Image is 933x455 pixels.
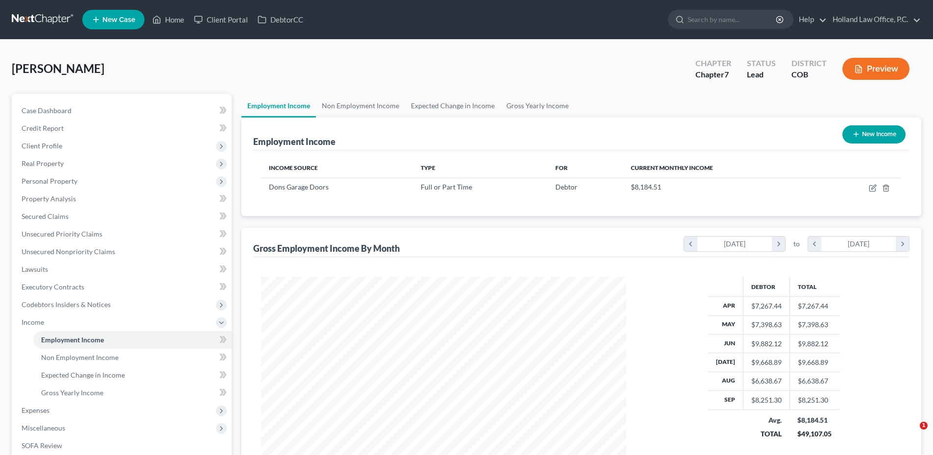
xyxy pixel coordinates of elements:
[555,183,577,191] span: Debtor
[253,136,335,147] div: Employment Income
[405,94,501,118] a: Expected Change in Income
[22,318,44,326] span: Income
[14,261,232,278] a: Lawsuits
[22,194,76,203] span: Property Analysis
[789,334,839,353] td: $9,882.12
[789,353,839,372] td: $9,668.89
[14,243,232,261] a: Unsecured Nonpriority Claims
[684,237,697,251] i: chevron_left
[842,58,909,80] button: Preview
[808,237,821,251] i: chevron_left
[33,384,232,402] a: Gross Yearly Income
[12,61,104,75] span: [PERSON_NAME]
[316,94,405,118] a: Non Employment Income
[920,422,928,430] span: 1
[751,339,782,349] div: $9,882.12
[22,124,64,132] span: Credit Report
[688,10,777,28] input: Search by name...
[743,277,789,296] th: Debtor
[708,315,743,334] th: May
[751,320,782,330] div: $7,398.63
[501,94,574,118] a: Gross Yearly Income
[828,11,921,28] a: Holland Law Office, P.C.
[41,353,119,361] span: Non Employment Income
[708,297,743,315] th: Apr
[708,372,743,390] th: Aug
[751,301,782,311] div: $7,267.44
[22,177,77,185] span: Personal Property
[772,237,785,251] i: chevron_right
[747,58,776,69] div: Status
[789,277,839,296] th: Total
[791,69,827,80] div: COB
[22,424,65,432] span: Miscellaneous
[747,69,776,80] div: Lead
[22,106,72,115] span: Case Dashboard
[793,239,800,249] span: to
[797,415,832,425] div: $8,184.51
[697,237,772,251] div: [DATE]
[253,11,308,28] a: DebtorCC
[695,69,731,80] div: Chapter
[708,391,743,409] th: Sep
[14,208,232,225] a: Secured Claims
[14,225,232,243] a: Unsecured Priority Claims
[751,376,782,386] div: $6,638.67
[147,11,189,28] a: Home
[22,142,62,150] span: Client Profile
[794,11,827,28] a: Help
[22,230,102,238] span: Unsecured Priority Claims
[269,164,318,171] span: Income Source
[22,300,111,309] span: Codebtors Insiders & Notices
[789,391,839,409] td: $8,251.30
[41,388,103,397] span: Gross Yearly Income
[555,164,568,171] span: For
[789,372,839,390] td: $6,638.67
[241,94,316,118] a: Employment Income
[789,297,839,315] td: $7,267.44
[421,164,435,171] span: Type
[22,247,115,256] span: Unsecured Nonpriority Claims
[751,415,782,425] div: Avg.
[421,183,472,191] span: Full or Part Time
[22,159,64,168] span: Real Property
[842,125,906,144] button: New Income
[695,58,731,69] div: Chapter
[22,406,49,414] span: Expenses
[751,358,782,367] div: $9,668.89
[631,164,713,171] span: Current Monthly Income
[253,242,400,254] div: Gross Employment Income By Month
[14,102,232,120] a: Case Dashboard
[22,265,48,273] span: Lawsuits
[22,212,69,220] span: Secured Claims
[896,237,909,251] i: chevron_right
[41,335,104,344] span: Employment Income
[631,183,661,191] span: $8,184.51
[751,395,782,405] div: $8,251.30
[14,120,232,137] a: Credit Report
[797,429,832,439] div: $49,107.05
[189,11,253,28] a: Client Portal
[22,283,84,291] span: Executory Contracts
[33,331,232,349] a: Employment Income
[102,16,135,24] span: New Case
[14,278,232,296] a: Executory Contracts
[708,334,743,353] th: Jun
[22,441,62,450] span: SOFA Review
[269,183,329,191] span: Dons Garage Doors
[724,70,729,79] span: 7
[708,353,743,372] th: [DATE]
[14,190,232,208] a: Property Analysis
[41,371,125,379] span: Expected Change in Income
[900,422,923,445] iframe: Intercom live chat
[821,237,896,251] div: [DATE]
[789,315,839,334] td: $7,398.63
[751,429,782,439] div: TOTAL
[33,349,232,366] a: Non Employment Income
[14,437,232,455] a: SOFA Review
[791,58,827,69] div: District
[33,366,232,384] a: Expected Change in Income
